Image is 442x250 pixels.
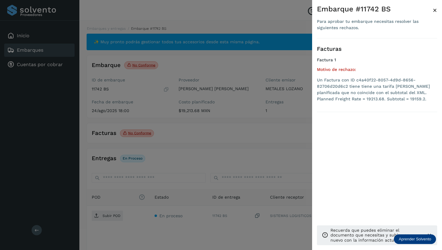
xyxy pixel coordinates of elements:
p: Aprender Solvento [399,237,431,242]
h3: Facturas [317,46,437,53]
li: Un Factura con ID c4a40f22-8057-4d9d-8656-82706d20d6c2 tiene tiene una tarifa [PERSON_NAME] plani... [317,77,437,102]
div: Aprender Solvento [394,234,436,244]
p: Recuerda que puedes eliminar el documento que necesitas y subir uno nuevo con la información actu... [330,228,422,243]
div: Embarque #11742 BS [317,5,433,14]
h4: Factura 1 [317,57,437,62]
h5: Motivo de rechazo: [317,67,437,72]
button: Close [433,5,437,16]
div: Para aprobar tu embarque necesitas resolver las siguientes rechazos. [317,18,433,31]
span: × [433,6,437,14]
